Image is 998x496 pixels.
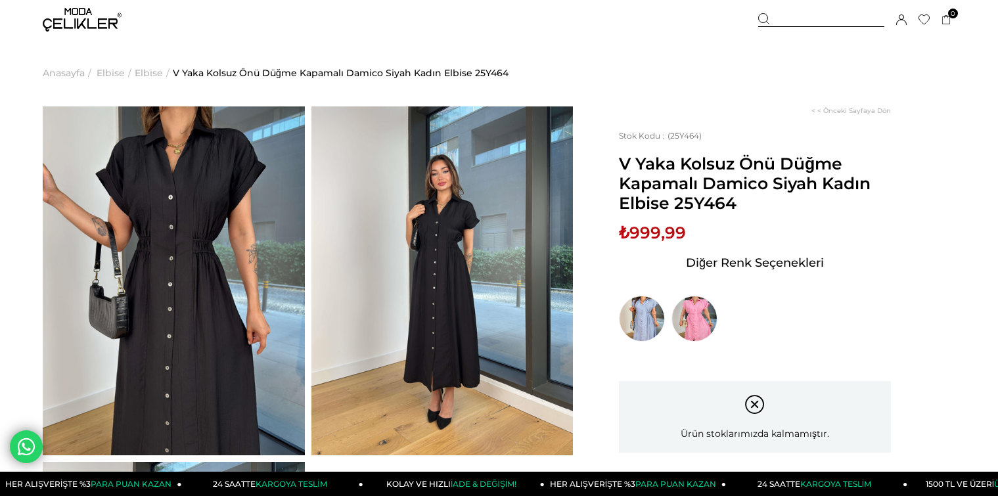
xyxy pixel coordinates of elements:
[686,252,824,273] span: Diğer Renk Seçenekleri
[363,472,545,496] a: KOLAY VE HIZLIİADE & DEĞİŞİM!
[311,106,574,455] img: Damico Elbise 25Y464
[173,39,509,106] a: V Yaka Kolsuz Önü Düğme Kapamalı Damico Siyah Kadın Elbise 25Y464
[619,381,891,453] div: Ürün stoklarımızda kalmamıştır.
[43,39,85,106] a: Anasayfa
[619,296,665,342] img: V Yaka Kolsuz Önü Düğme Kapamalı Damico Mavi Kadın Elbise 25Y464
[811,106,891,115] a: < < Önceki Sayfaya Dön
[135,39,173,106] li: >
[635,479,716,489] span: PARA PUAN KAZAN
[43,8,122,32] img: logo
[619,154,891,213] span: V Yaka Kolsuz Önü Düğme Kapamalı Damico Siyah Kadın Elbise 25Y464
[726,472,907,496] a: 24 SAATTEKARGOYA TESLİM
[97,39,125,106] a: Elbise
[97,39,135,106] li: >
[256,479,327,489] span: KARGOYA TESLİM
[181,472,363,496] a: 24 SAATTEKARGOYA TESLİM
[619,131,702,141] span: (25Y464)
[43,39,95,106] li: >
[941,15,951,25] a: 0
[619,131,668,141] span: Stok Kodu
[800,479,871,489] span: KARGOYA TESLİM
[545,472,726,496] a: HER ALIŞVERİŞTE %3PARA PUAN KAZAN
[619,223,686,242] span: ₺999,99
[451,479,516,489] span: İADE & DEĞİŞİM!
[91,479,171,489] span: PARA PUAN KAZAN
[43,106,305,455] img: Damico Elbise 25Y464
[948,9,958,18] span: 0
[671,296,717,342] img: V Yaka Kolsuz Önü Düğme Kapamalı Damico Pembe Kadın Elbise 25Y464
[135,39,163,106] a: Elbise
